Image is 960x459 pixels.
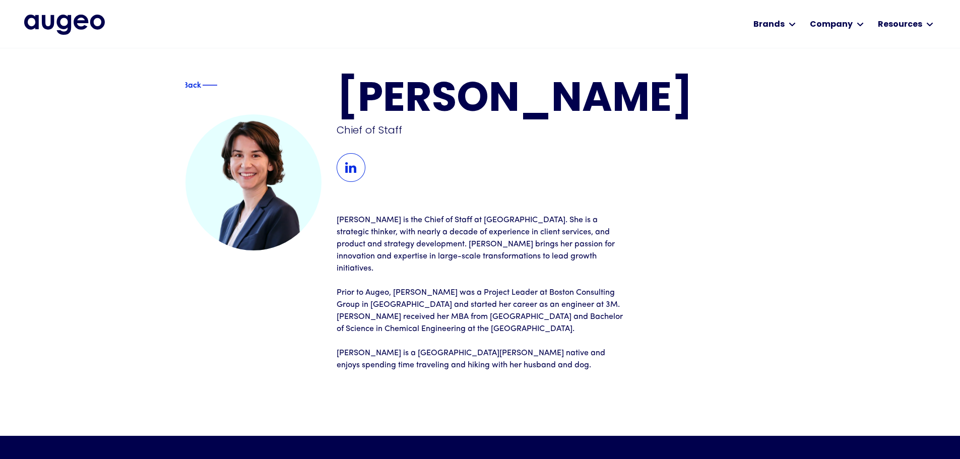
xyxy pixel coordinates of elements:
h1: [PERSON_NAME] [337,80,775,121]
div: Chief of Staff [337,123,627,137]
img: Augeo's full logo in midnight blue. [24,15,105,35]
div: Resources [878,19,922,31]
p: [PERSON_NAME] is a [GEOGRAPHIC_DATA][PERSON_NAME] native and enjoys spending time traveling and h... [337,347,624,371]
div: Company [810,19,853,31]
p: ‍ [337,335,624,347]
div: Back [183,78,201,90]
p: [PERSON_NAME] is the Chief of Staff at [GEOGRAPHIC_DATA]. She is a strategic thinker, with nearly... [337,214,624,275]
a: home [24,15,105,35]
p: ‍ [337,275,624,287]
p: Prior to Augeo, [PERSON_NAME] was a Project Leader at Boston Consulting Group in [GEOGRAPHIC_DATA... [337,287,624,335]
img: LinkedIn Icon [337,153,365,182]
img: Blue decorative line [202,79,217,91]
a: Blue text arrowBackBlue decorative line [185,80,228,91]
div: Brands [753,19,785,31]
